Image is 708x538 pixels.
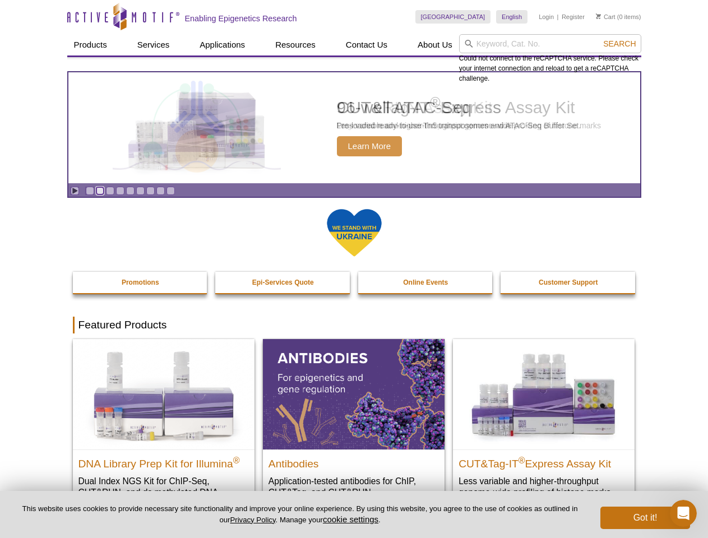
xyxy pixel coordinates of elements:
[501,272,636,293] a: Customer Support
[670,500,697,527] iframe: Intercom live chat
[122,279,159,286] strong: Promotions
[603,39,636,48] span: Search
[596,13,616,21] a: Cart
[86,187,94,195] a: Go to slide 1
[459,34,641,84] div: Could not connect to the reCAPTCHA service. Please check your internet connection and reload to g...
[519,455,525,465] sup: ®
[156,187,165,195] a: Go to slide 8
[263,339,445,449] img: All Antibodies
[136,187,145,195] a: Go to slide 6
[146,187,155,195] a: Go to slide 7
[600,507,690,529] button: Got it!
[326,208,382,258] img: We Stand With Ukraine
[269,453,439,470] h2: Antibodies
[269,34,322,55] a: Resources
[339,34,394,55] a: Contact Us
[96,187,104,195] a: Go to slide 2
[116,187,124,195] a: Go to slide 4
[596,13,601,19] img: Your Cart
[71,187,79,195] a: Toggle autoplay
[215,272,351,293] a: Epi-Services Quote
[252,279,314,286] strong: Epi-Services Quote
[73,317,636,333] h2: Featured Products
[403,279,448,286] strong: Online Events
[539,13,554,21] a: Login
[496,10,527,24] a: English
[459,34,641,53] input: Keyword, Cat. No.
[106,187,114,195] a: Go to slide 3
[415,10,491,24] a: [GEOGRAPHIC_DATA]
[78,475,249,509] p: Dual Index NGS Kit for ChIP-Seq, CUT&RUN, and ds methylated DNA assays.
[600,39,639,49] button: Search
[263,339,445,509] a: All Antibodies Antibodies Application-tested antibodies for ChIP, CUT&Tag, and CUT&RUN.
[323,514,378,524] button: cookie settings
[596,10,641,24] li: (0 items)
[539,279,598,286] strong: Customer Support
[73,339,254,520] a: DNA Library Prep Kit for Illumina DNA Library Prep Kit for Illumina® Dual Index NGS Kit for ChIP-...
[78,453,249,470] h2: DNA Library Prep Kit for Illumina
[562,13,585,21] a: Register
[185,13,297,24] h2: Enabling Epigenetics Research
[73,272,209,293] a: Promotions
[193,34,252,55] a: Applications
[126,187,135,195] a: Go to slide 5
[453,339,635,449] img: CUT&Tag-IT® Express Assay Kit
[269,475,439,498] p: Application-tested antibodies for ChIP, CUT&Tag, and CUT&RUN.
[18,504,582,525] p: This website uses cookies to provide necessary site functionality and improve your online experie...
[459,453,629,470] h2: CUT&Tag-IT Express Assay Kit
[411,34,459,55] a: About Us
[453,339,635,509] a: CUT&Tag-IT® Express Assay Kit CUT&Tag-IT®Express Assay Kit Less variable and higher-throughput ge...
[131,34,177,55] a: Services
[233,455,240,465] sup: ®
[166,187,175,195] a: Go to slide 9
[557,10,559,24] li: |
[358,272,494,293] a: Online Events
[73,339,254,449] img: DNA Library Prep Kit for Illumina
[459,475,629,498] p: Less variable and higher-throughput genome-wide profiling of histone marks​.
[67,34,114,55] a: Products
[230,516,275,524] a: Privacy Policy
